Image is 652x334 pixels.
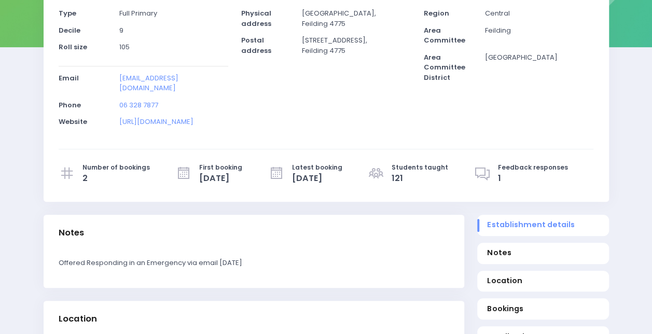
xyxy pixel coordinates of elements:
span: [DATE] [292,172,342,185]
strong: Area Committee District [424,52,465,82]
strong: Decile [59,25,80,35]
a: 06 328 7877 [119,100,158,110]
p: [GEOGRAPHIC_DATA], Feilding 4775 [302,8,411,29]
a: Establishment details [477,215,609,236]
strong: Type [59,8,76,18]
p: Offered Responding in an Emergency via email [DATE] [59,258,449,268]
span: 1 [498,172,568,185]
p: Central [484,8,593,19]
span: Students taught [392,163,448,172]
a: Location [477,271,609,292]
span: Latest booking [292,163,342,172]
p: Feilding [484,25,593,36]
span: Location [487,275,599,286]
h3: Location [59,314,97,324]
span: 2 [82,172,150,185]
span: Number of bookings [82,163,150,172]
a: Bookings [477,298,609,319]
strong: Phone [59,100,81,110]
p: [STREET_ADDRESS], Feilding 4775 [302,35,411,55]
a: Notes [477,243,609,264]
a: [EMAIL_ADDRESS][DOMAIN_NAME] [119,73,178,93]
span: 121 [392,172,448,185]
p: Full Primary [119,8,228,19]
span: First booking [199,163,242,172]
span: [DATE] [199,172,242,185]
h3: Notes [59,228,84,238]
span: Feedback responses [498,163,568,172]
p: 9 [119,25,228,36]
span: Bookings [487,303,599,314]
strong: Region [424,8,449,18]
strong: Email [59,73,79,83]
strong: Area Committee [424,25,465,46]
strong: Physical address [241,8,271,29]
p: [GEOGRAPHIC_DATA] [484,52,593,63]
strong: Postal address [241,35,271,55]
a: [URL][DOMAIN_NAME] [119,117,193,127]
strong: Roll size [59,42,87,52]
p: 105 [119,42,228,52]
span: Notes [487,247,599,258]
span: Establishment details [487,219,599,230]
strong: Website [59,117,87,127]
